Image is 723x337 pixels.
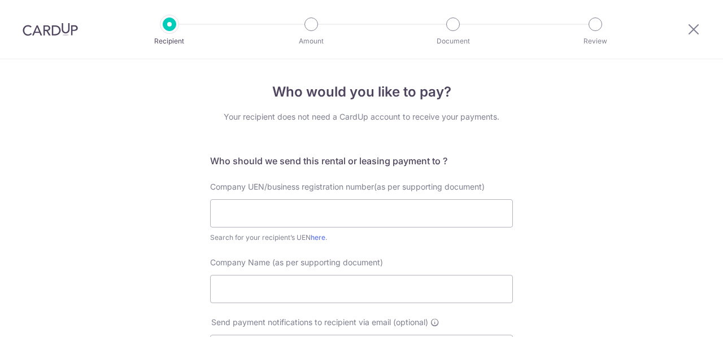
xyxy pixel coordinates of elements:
p: Document [411,36,495,47]
div: Search for your recipient’s UEN . [210,232,513,243]
h5: Who should we send this rental or leasing payment to ? [210,154,513,168]
iframe: Opens a widget where you can find more information [651,303,712,331]
p: Review [554,36,637,47]
div: Your recipient does not need a CardUp account to receive your payments. [210,111,513,122]
span: Company UEN/business registration number(as per supporting document) [210,182,485,191]
span: Send payment notifications to recipient via email (optional) [211,317,428,328]
span: Company Name (as per supporting document) [210,257,383,267]
a: here [311,233,325,242]
img: CardUp [23,23,78,36]
h4: Who would you like to pay? [210,82,513,102]
p: Recipient [128,36,211,47]
p: Amount [269,36,353,47]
